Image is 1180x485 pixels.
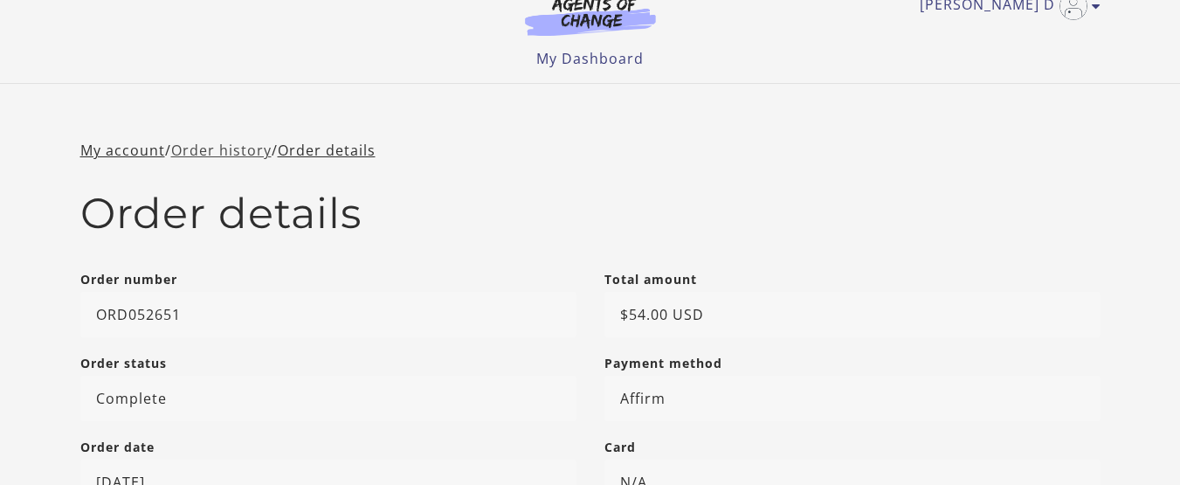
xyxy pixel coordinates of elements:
strong: Order number [80,271,177,288]
strong: Order date [80,439,155,455]
p: ORD052651 [80,292,576,337]
a: Order details [278,141,376,160]
p: Complete [80,376,576,421]
a: Order history [171,141,272,160]
strong: Order status [80,355,167,371]
a: My account [80,141,165,160]
a: My Dashboard [536,49,644,68]
strong: Total amount [604,271,697,288]
p: Affirm [604,376,1101,421]
strong: Card [604,439,636,455]
strong: Payment method [604,355,722,371]
h2: Order details [80,189,1101,239]
p: $54.00 USD [604,292,1101,337]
